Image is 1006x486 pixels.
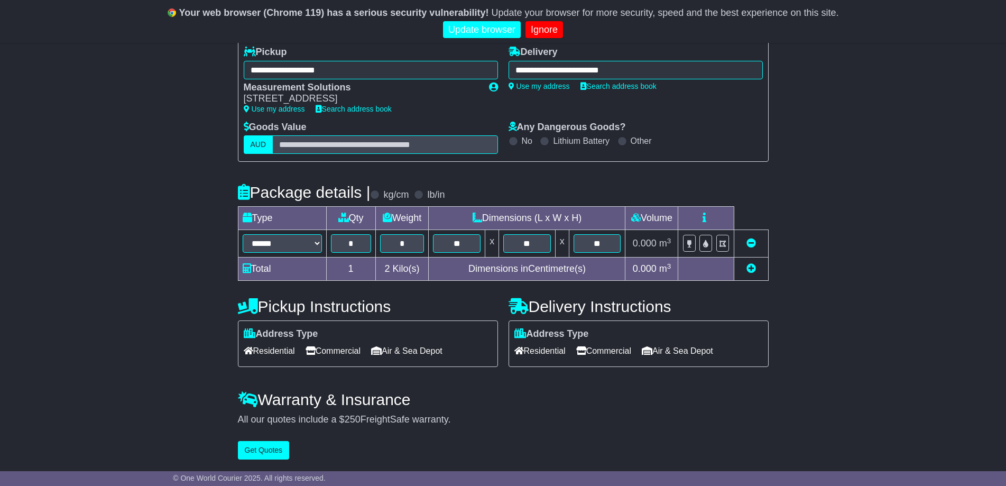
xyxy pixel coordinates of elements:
[238,414,769,426] div: All our quotes include a $ FreightSafe warranty.
[555,230,569,258] td: x
[238,441,290,460] button: Get Quotes
[244,47,287,58] label: Pickup
[427,189,445,201] label: lb/in
[509,47,558,58] label: Delivery
[443,21,521,39] a: Update browser
[238,298,498,315] h4: Pickup Instructions
[485,230,499,258] td: x
[509,122,626,133] label: Any Dangerous Goods?
[244,82,478,94] div: Measurement Solutions
[375,258,429,281] td: Kilo(s)
[238,391,769,408] h4: Warranty & Insurance
[522,136,532,146] label: No
[429,207,625,230] td: Dimensions (L x W x H)
[316,105,392,113] a: Search address book
[326,258,375,281] td: 1
[580,82,657,90] a: Search address book
[306,343,361,359] span: Commercial
[345,414,361,425] span: 250
[179,7,489,18] b: Your web browser (Chrome 119) has a serious security vulnerability!
[238,184,371,201] h4: Package details |
[326,207,375,230] td: Qty
[631,136,652,146] label: Other
[525,21,563,39] a: Ignore
[244,105,305,113] a: Use my address
[633,263,657,274] span: 0.000
[244,328,318,340] label: Address Type
[514,343,566,359] span: Residential
[667,262,671,270] sup: 3
[383,189,409,201] label: kg/cm
[429,258,625,281] td: Dimensions in Centimetre(s)
[244,135,273,154] label: AUD
[746,263,756,274] a: Add new item
[375,207,429,230] td: Weight
[576,343,631,359] span: Commercial
[746,238,756,249] a: Remove this item
[553,136,610,146] label: Lithium Battery
[244,93,478,105] div: [STREET_ADDRESS]
[667,237,671,245] sup: 3
[625,207,678,230] td: Volume
[514,328,589,340] label: Address Type
[371,343,442,359] span: Air & Sea Depot
[238,207,326,230] td: Type
[509,298,769,315] h4: Delivery Instructions
[244,343,295,359] span: Residential
[384,263,390,274] span: 2
[173,474,326,482] span: © One World Courier 2025. All rights reserved.
[659,263,671,274] span: m
[244,122,307,133] label: Goods Value
[238,258,326,281] td: Total
[509,82,570,90] a: Use my address
[659,238,671,249] span: m
[642,343,713,359] span: Air & Sea Depot
[491,7,838,18] span: Update your browser for more security, speed and the best experience on this site.
[633,238,657,249] span: 0.000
